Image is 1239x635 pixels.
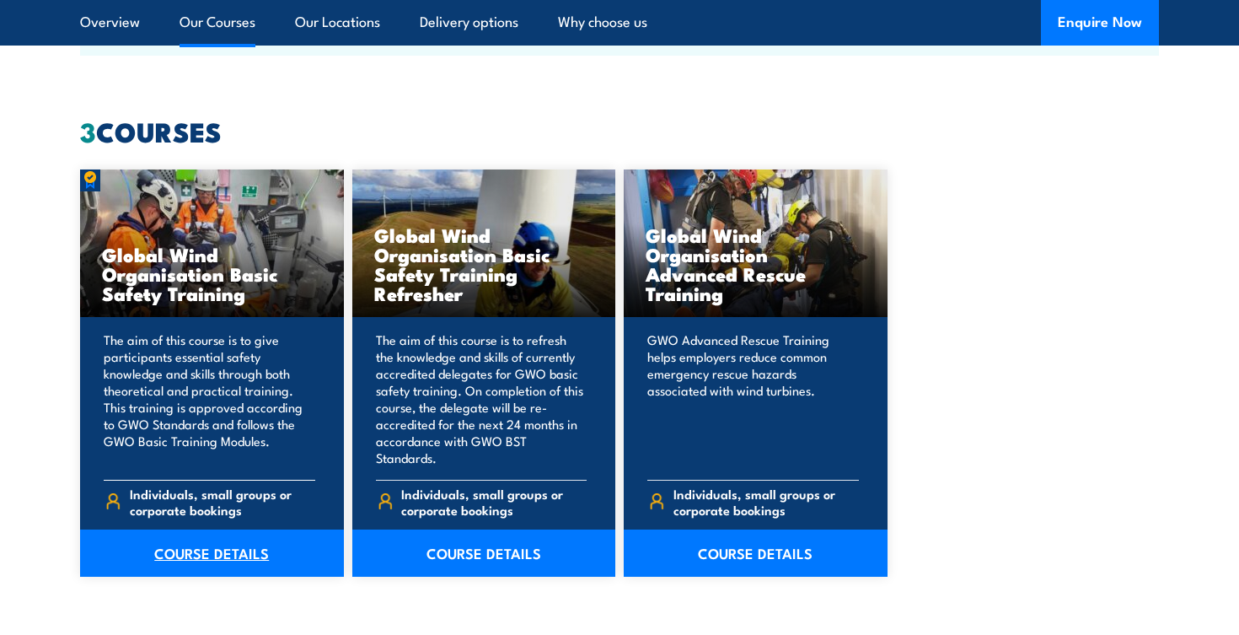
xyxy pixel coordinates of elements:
[102,245,322,303] h3: Global Wind Organisation Basic Safety Training
[374,225,594,303] h3: Global Wind Organisation Basic Safety Training Refresher
[352,530,616,577] a: COURSE DETAILS
[624,530,888,577] a: COURSE DETAILS
[130,486,315,518] span: Individuals, small groups or corporate bookings
[80,530,344,577] a: COURSE DETAILS
[104,331,315,466] p: The aim of this course is to give participants essential safety knowledge and skills through both...
[646,225,866,303] h3: Global Wind Organisation Advanced Rescue Training
[401,486,587,518] span: Individuals, small groups or corporate bookings
[647,331,859,466] p: GWO Advanced Rescue Training helps employers reduce common emergency rescue hazards associated wi...
[673,486,859,518] span: Individuals, small groups or corporate bookings
[80,119,1159,143] h2: COURSES
[80,110,96,152] strong: 3
[376,331,587,466] p: The aim of this course is to refresh the knowledge and skills of currently accredited delegates f...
